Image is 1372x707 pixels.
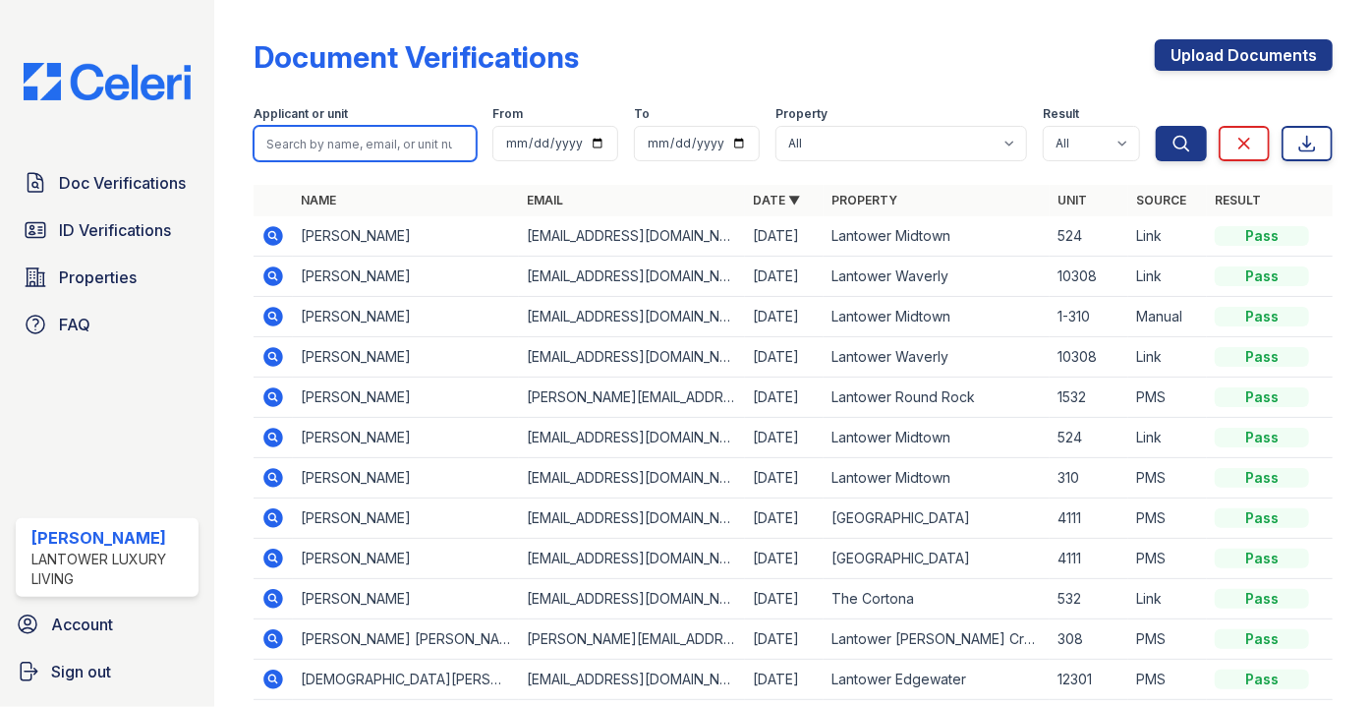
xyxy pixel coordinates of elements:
td: [DATE] [745,418,824,458]
a: Doc Verifications [16,163,199,203]
td: Lantower Midtown [824,297,1050,337]
label: Result [1043,106,1079,122]
a: Unit [1058,193,1087,207]
td: Lantower Edgewater [824,660,1050,700]
td: [EMAIL_ADDRESS][DOMAIN_NAME] [519,216,745,257]
td: 310 [1050,458,1128,499]
td: [DATE] [745,499,824,539]
a: Date ▼ [753,193,800,207]
td: [PERSON_NAME] [293,297,519,337]
div: Pass [1215,266,1309,286]
td: Link [1128,257,1207,297]
td: [DATE] [745,337,824,378]
td: [DATE] [745,378,824,418]
td: [PERSON_NAME] [293,378,519,418]
div: Lantower Luxury Living [31,550,191,589]
a: FAQ [16,305,199,344]
td: [PERSON_NAME][EMAIL_ADDRESS][DOMAIN_NAME] [519,378,745,418]
div: Pass [1215,428,1309,447]
td: 532 [1050,579,1128,619]
img: CE_Logo_Blue-a8612792a0a2168367f1c8372b55b34899dd931a85d93a1a3d3e32e68fde9ad4.png [8,63,206,100]
td: PMS [1128,619,1207,660]
td: Lantower Midtown [824,418,1050,458]
label: To [634,106,650,122]
td: [PERSON_NAME] [293,216,519,257]
a: Property [831,193,897,207]
td: [PERSON_NAME] [293,418,519,458]
td: 10308 [1050,337,1128,378]
td: [DEMOGRAPHIC_DATA][PERSON_NAME] [293,660,519,700]
a: Result [1215,193,1261,207]
td: [PERSON_NAME] [293,539,519,579]
div: Pass [1215,508,1309,528]
a: Sign out [8,652,206,691]
td: PMS [1128,660,1207,700]
td: Manual [1128,297,1207,337]
td: PMS [1128,539,1207,579]
td: Link [1128,337,1207,378]
td: Link [1128,216,1207,257]
td: [GEOGRAPHIC_DATA] [824,539,1050,579]
td: [DATE] [745,257,824,297]
td: [EMAIL_ADDRESS][DOMAIN_NAME] [519,297,745,337]
td: Lantower Waverly [824,257,1050,297]
td: 1532 [1050,378,1128,418]
td: [PERSON_NAME] [293,579,519,619]
span: Sign out [51,660,111,683]
span: FAQ [59,313,90,336]
div: [PERSON_NAME] [31,526,191,550]
td: Lantower Midtown [824,458,1050,499]
td: Lantower Round Rock [824,378,1050,418]
td: [PERSON_NAME] [293,337,519,378]
span: ID Verifications [59,218,171,242]
div: Pass [1215,670,1309,689]
td: [PERSON_NAME] [293,257,519,297]
div: Pass [1215,589,1309,609]
span: Properties [59,265,137,289]
td: 524 [1050,418,1128,458]
a: Name [301,193,336,207]
div: Document Verifications [254,39,579,75]
td: Lantower Waverly [824,337,1050,378]
span: Account [51,613,113,636]
div: Pass [1215,226,1309,246]
input: Search by name, email, or unit number [254,126,477,161]
label: Property [775,106,828,122]
label: Applicant or unit [254,106,348,122]
td: 4111 [1050,499,1128,539]
div: Pass [1215,387,1309,407]
a: Source [1136,193,1186,207]
td: Link [1128,418,1207,458]
td: The Cortona [824,579,1050,619]
td: [EMAIL_ADDRESS][DOMAIN_NAME] [519,660,745,700]
td: [DATE] [745,579,824,619]
td: [EMAIL_ADDRESS][DOMAIN_NAME] [519,337,745,378]
td: Link [1128,579,1207,619]
td: [DATE] [745,539,824,579]
div: Pass [1215,307,1309,326]
span: Doc Verifications [59,171,186,195]
td: [DATE] [745,297,824,337]
td: PMS [1128,499,1207,539]
td: [PERSON_NAME][EMAIL_ADDRESS][DOMAIN_NAME] [519,619,745,660]
div: Pass [1215,347,1309,367]
td: [EMAIL_ADDRESS][DOMAIN_NAME] [519,539,745,579]
a: Email [527,193,563,207]
td: [EMAIL_ADDRESS][DOMAIN_NAME] [519,257,745,297]
td: [PERSON_NAME] [PERSON_NAME] [293,619,519,660]
td: [EMAIL_ADDRESS][DOMAIN_NAME] [519,499,745,539]
td: PMS [1128,378,1207,418]
div: Pass [1215,468,1309,488]
td: Lantower Midtown [824,216,1050,257]
td: [GEOGRAPHIC_DATA] [824,499,1050,539]
a: Properties [16,258,199,297]
td: PMS [1128,458,1207,499]
td: [DATE] [745,619,824,660]
td: 10308 [1050,257,1128,297]
td: 524 [1050,216,1128,257]
td: [EMAIL_ADDRESS][DOMAIN_NAME] [519,418,745,458]
td: [PERSON_NAME] [293,499,519,539]
a: Upload Documents [1155,39,1333,71]
a: Account [8,605,206,644]
td: 308 [1050,619,1128,660]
